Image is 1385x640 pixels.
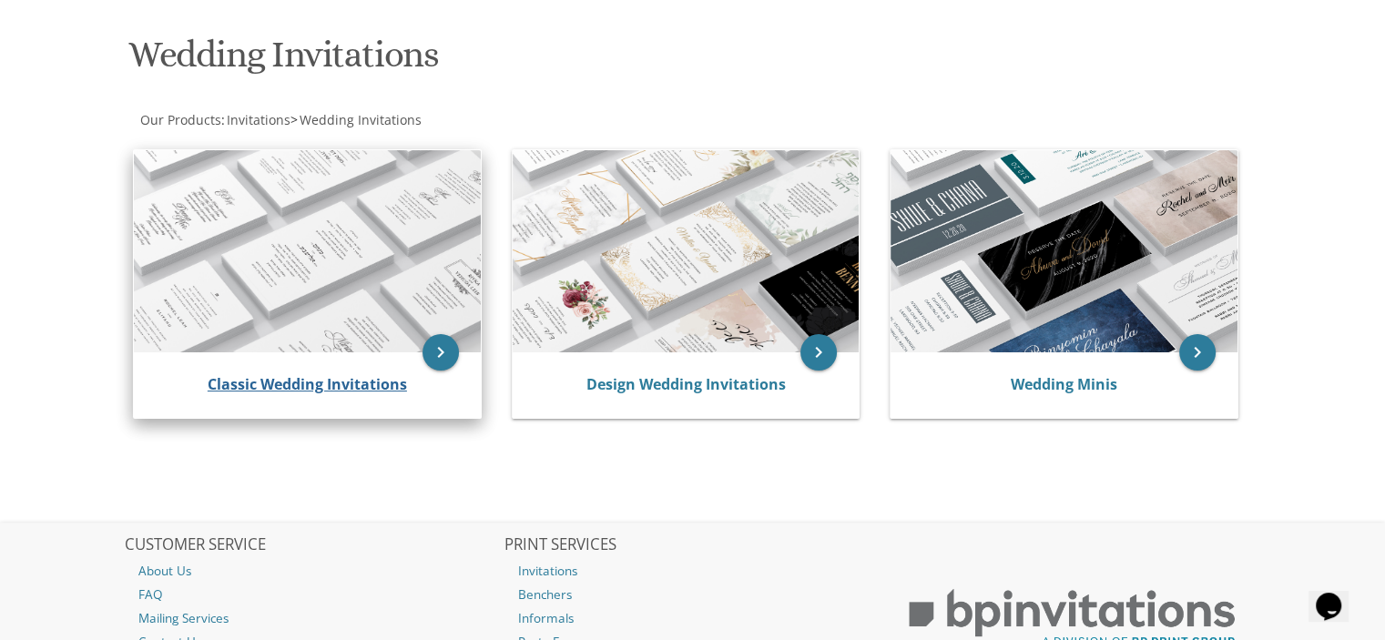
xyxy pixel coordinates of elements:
img: Wedding Minis [891,150,1237,352]
img: Classic Wedding Invitations [134,150,481,352]
span: Wedding Invitations [300,111,422,128]
a: Classic Wedding Invitations [208,374,407,394]
a: Benchers [504,583,881,606]
a: keyboard_arrow_right [800,334,837,371]
div: : [125,111,693,129]
a: keyboard_arrow_right [1179,334,1216,371]
a: keyboard_arrow_right [423,334,459,371]
a: Our Products [138,111,221,128]
a: Wedding Minis [1011,374,1117,394]
a: Invitations [225,111,290,128]
span: > [290,111,422,128]
a: FAQ [125,583,502,606]
iframe: chat widget [1309,567,1367,622]
a: Mailing Services [125,606,502,630]
a: Invitations [504,559,881,583]
a: Design Wedding Invitations [586,374,785,394]
h2: CUSTOMER SERVICE [125,536,502,554]
a: Wedding Invitations [298,111,422,128]
span: Invitations [227,111,290,128]
img: Design Wedding Invitations [513,150,860,352]
h1: Wedding Invitations [128,35,871,88]
a: About Us [125,559,502,583]
a: Informals [504,606,881,630]
h2: PRINT SERVICES [504,536,881,554]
